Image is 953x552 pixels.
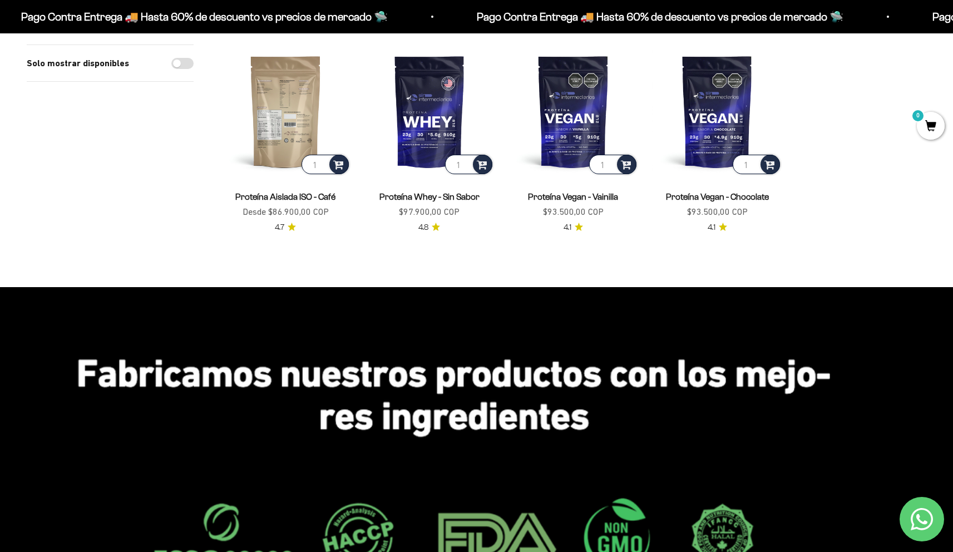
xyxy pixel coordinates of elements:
[275,221,296,234] a: 4.74.7 de 5.0 estrellas
[418,221,428,234] span: 4.8
[687,205,748,219] sale-price: $93.500,00 COP
[235,192,335,201] a: Proteína Aislada ISO - Café
[666,192,769,201] a: Proteína Vegan - Chocolate
[564,221,571,234] span: 4.1
[20,8,387,26] p: Pago Contra Entrega 🚚 Hasta 60% de descuento vs precios de mercado 🛸
[418,221,440,234] a: 4.84.8 de 5.0 estrellas
[220,46,351,177] img: Proteína Aislada ISO - Café
[399,205,460,219] sale-price: $97.900,00 COP
[708,221,727,234] a: 4.14.1 de 5.0 estrellas
[708,221,715,234] span: 4.1
[917,121,945,133] a: 0
[528,192,618,201] a: Proteína Vegan - Vainilla
[564,221,583,234] a: 4.14.1 de 5.0 estrellas
[27,56,129,71] label: Solo mostrar disponibles
[379,192,480,201] a: Proteína Whey - Sin Sabor
[243,205,329,219] sale-price: Desde $86.900,00 COP
[476,8,842,26] p: Pago Contra Entrega 🚚 Hasta 60% de descuento vs precios de mercado 🛸
[911,109,925,122] mark: 0
[543,205,604,219] sale-price: $93.500,00 COP
[275,221,284,234] span: 4.7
